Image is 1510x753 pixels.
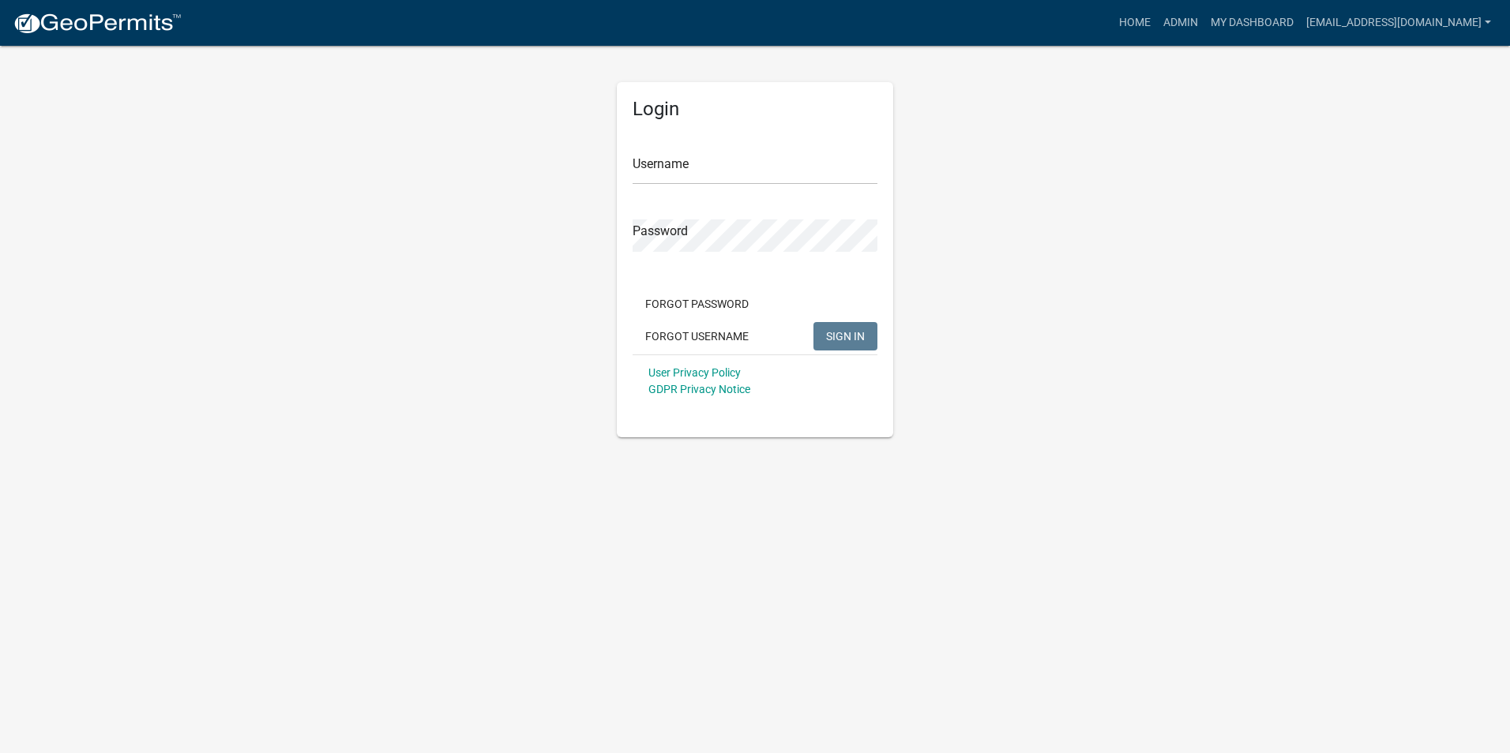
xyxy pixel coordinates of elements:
a: [EMAIL_ADDRESS][DOMAIN_NAME] [1300,8,1497,38]
span: SIGN IN [826,329,865,342]
a: Admin [1157,8,1204,38]
a: GDPR Privacy Notice [648,383,750,395]
a: User Privacy Policy [648,366,741,379]
h5: Login [633,98,877,121]
a: Home [1113,8,1157,38]
button: Forgot Username [633,322,761,350]
button: SIGN IN [813,322,877,350]
a: My Dashboard [1204,8,1300,38]
button: Forgot Password [633,290,761,318]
